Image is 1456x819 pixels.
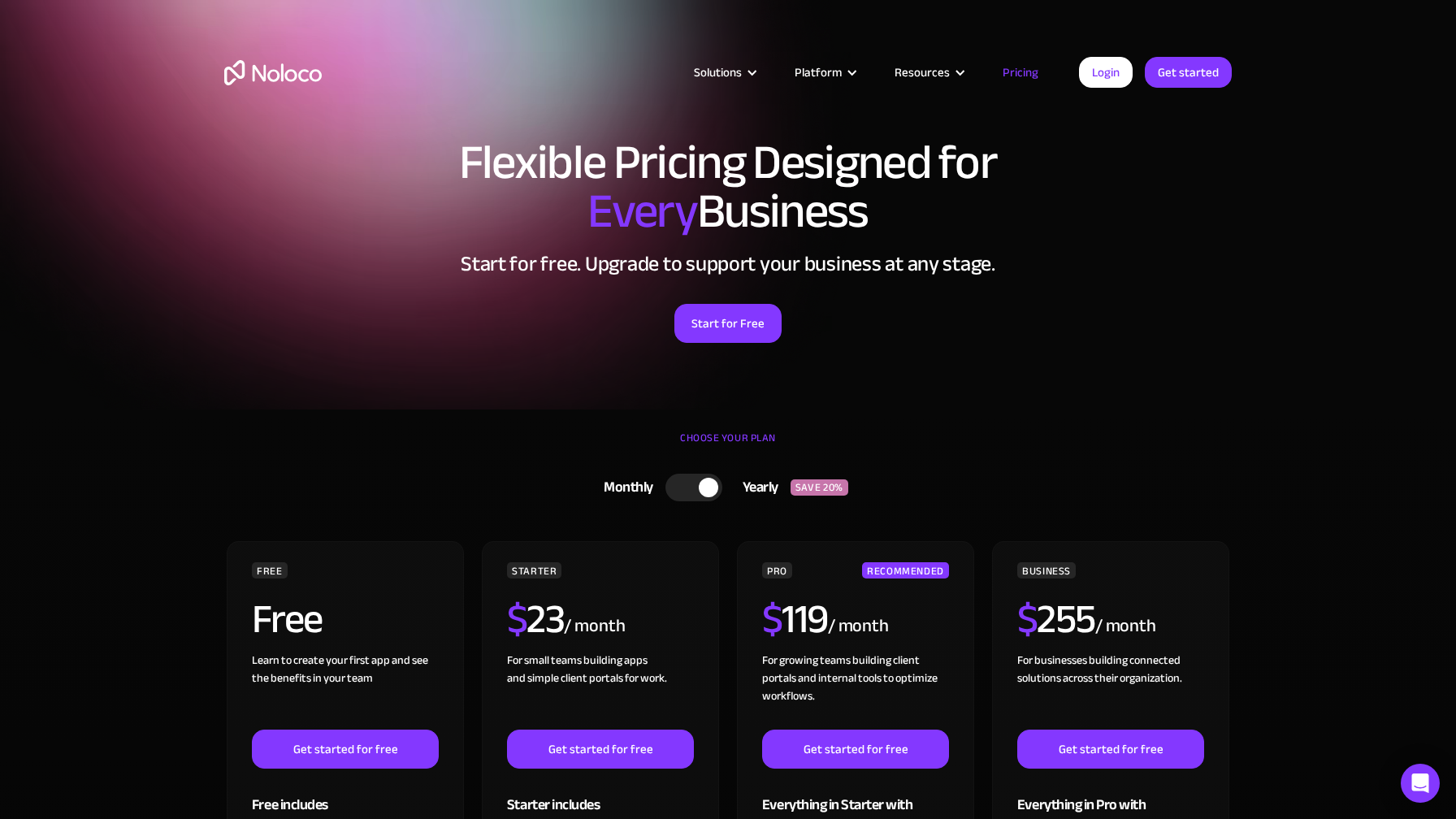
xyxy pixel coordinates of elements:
[1017,562,1076,578] div: BUSINESS
[564,613,625,639] div: / month
[862,562,949,578] div: RECOMMENDED
[1145,57,1232,88] a: Get started
[762,652,949,730] div: For growing teams building client portals and internal tools to optimize workflows.
[674,62,774,83] div: Solutions
[1095,613,1156,639] div: / month
[1017,652,1204,730] div: For businesses building connected solutions across their organization. ‍
[252,730,439,769] a: Get started for free
[791,479,848,496] div: SAVE 20%
[252,562,288,578] div: FREE
[694,62,742,83] div: Solutions
[762,730,949,769] a: Get started for free
[507,581,527,657] span: $
[507,652,694,730] div: For small teams building apps and simple client portals for work. ‍
[774,62,874,83] div: Platform
[224,252,1232,276] h2: Start for free. Upgrade to support your business at any stage.
[587,166,697,257] span: Every
[762,562,792,578] div: PRO
[252,652,439,730] div: Learn to create your first app and see the benefits in your team ‍
[252,599,323,639] h2: Free
[1079,57,1133,88] a: Login
[874,62,982,83] div: Resources
[722,475,791,500] div: Yearly
[1017,730,1204,769] a: Get started for free
[507,599,565,639] h2: 23
[795,62,842,83] div: Platform
[224,426,1232,466] div: CHOOSE YOUR PLAN
[674,304,782,343] a: Start for Free
[828,613,889,639] div: / month
[1401,764,1440,803] div: Open Intercom Messenger
[583,475,665,500] div: Monthly
[507,562,561,578] div: STARTER
[507,730,694,769] a: Get started for free
[224,138,1232,236] h1: Flexible Pricing Designed for Business
[982,62,1059,83] a: Pricing
[1017,599,1095,639] h2: 255
[762,581,782,657] span: $
[762,599,828,639] h2: 119
[1017,581,1038,657] span: $
[895,62,950,83] div: Resources
[224,60,322,85] a: home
